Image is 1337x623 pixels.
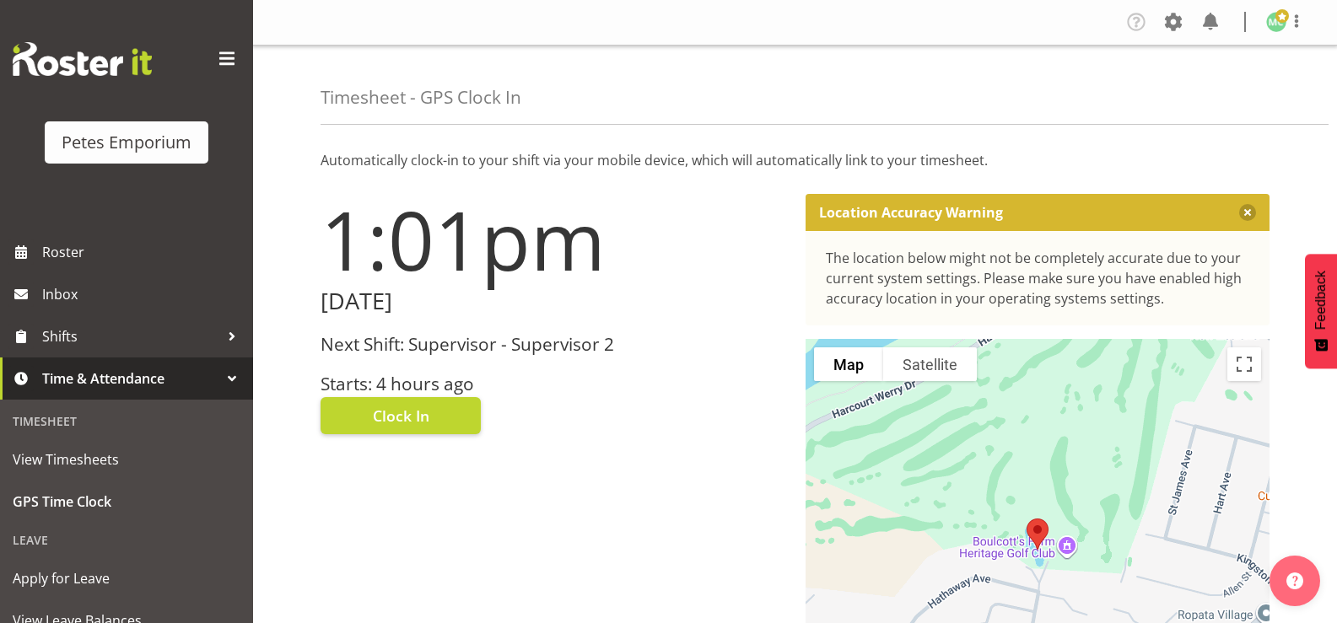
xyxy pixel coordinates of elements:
span: Inbox [42,282,245,307]
span: GPS Time Clock [13,489,240,514]
a: GPS Time Clock [4,481,249,523]
a: Apply for Leave [4,557,249,599]
div: Timesheet [4,404,249,438]
h1: 1:01pm [321,194,785,285]
p: Location Accuracy Warning [819,204,1003,221]
span: Apply for Leave [13,566,240,591]
h2: [DATE] [321,288,785,314]
button: Clock In [321,397,481,434]
h4: Timesheet - GPS Clock In [321,88,521,107]
img: melissa-cowen2635.jpg [1266,12,1286,32]
button: Show satellite imagery [883,347,977,381]
button: Close message [1239,204,1256,221]
button: Feedback - Show survey [1305,254,1337,368]
a: View Timesheets [4,438,249,481]
div: Petes Emporium [62,130,191,155]
span: Shifts [42,324,219,349]
img: Rosterit website logo [13,42,152,76]
span: Feedback [1313,271,1329,330]
span: Roster [42,239,245,265]
button: Show street map [814,347,883,381]
p: Automatically clock-in to your shift via your mobile device, which will automatically link to you... [321,150,1270,170]
span: Clock In [373,405,429,427]
img: help-xxl-2.png [1286,572,1303,589]
h3: Next Shift: Supervisor - Supervisor 2 [321,335,785,354]
span: Time & Attendance [42,366,219,391]
h3: Starts: 4 hours ago [321,374,785,394]
div: The location below might not be completely accurate due to your current system settings. Please m... [826,248,1250,309]
span: View Timesheets [13,447,240,472]
button: Toggle fullscreen view [1227,347,1261,381]
div: Leave [4,523,249,557]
